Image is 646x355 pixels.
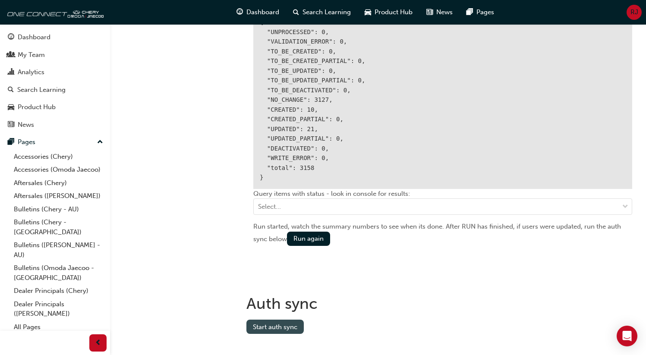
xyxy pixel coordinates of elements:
[18,67,44,77] div: Analytics
[10,189,107,203] a: Aftersales ([PERSON_NAME])
[95,338,101,349] span: prev-icon
[419,3,460,21] a: news-iconNews
[617,326,637,346] div: Open Intercom Messenger
[630,7,638,17] span: RJ
[10,163,107,176] a: Accessories (Omoda Jaecoo)
[622,201,628,213] span: down-icon
[10,150,107,163] a: Accessories (Chery)
[246,294,639,313] h1: Auth sync
[10,320,107,334] a: All Pages
[18,102,56,112] div: Product Hub
[303,7,351,17] span: Search Learning
[8,51,14,59] span: people-icon
[8,121,14,129] span: news-icon
[10,261,107,284] a: Bulletins (Omoda Jaecoo - [GEOGRAPHIC_DATA])
[97,137,103,148] span: up-icon
[460,3,501,21] a: pages-iconPages
[375,7,413,17] span: Product Hub
[8,69,14,76] span: chart-icon
[8,104,14,111] span: car-icon
[10,284,107,298] a: Dealer Principals (Chery)
[287,232,330,246] button: Run again
[10,176,107,190] a: Aftersales (Chery)
[253,222,632,246] div: Run started, watch the summary numbers to see when its done. After RUN has finished, if users wer...
[18,137,35,147] div: Pages
[286,3,358,21] a: search-iconSearch Learning
[3,47,107,63] a: My Team
[3,28,107,134] button: DashboardMy TeamAnalyticsSearch LearningProduct HubNews
[10,298,107,320] a: Dealer Principals ([PERSON_NAME])
[3,82,107,98] a: Search Learning
[466,7,473,18] span: pages-icon
[246,7,279,17] span: Dashboard
[10,239,107,261] a: Bulletins ([PERSON_NAME] - AU)
[230,3,286,21] a: guage-iconDashboard
[246,320,304,334] button: Start auth sync
[3,134,107,150] button: Pages
[18,32,50,42] div: Dashboard
[10,203,107,216] a: Bulletins (Chery - AU)
[10,216,107,239] a: Bulletins (Chery - [GEOGRAPHIC_DATA])
[358,3,419,21] a: car-iconProduct Hub
[3,64,107,80] a: Analytics
[436,7,453,17] span: News
[8,86,14,94] span: search-icon
[293,7,299,18] span: search-icon
[253,189,632,222] div: Query items with status - look in console for results:
[476,7,494,17] span: Pages
[8,34,14,41] span: guage-icon
[426,7,433,18] span: news-icon
[627,5,642,20] button: RJ
[4,3,104,21] img: oneconnect
[253,11,632,189] div: { "UNPROCESSED": 0, "VALIDATION_ERROR": 0, "TO_BE_CREATED": 0, "TO_BE_CREATED_PARTIAL": 0, "TO_BE...
[3,29,107,45] a: Dashboard
[8,138,14,146] span: pages-icon
[365,7,371,18] span: car-icon
[258,202,281,212] div: Select...
[236,7,243,18] span: guage-icon
[3,99,107,115] a: Product Hub
[3,117,107,133] a: News
[18,50,45,60] div: My Team
[17,85,66,95] div: Search Learning
[18,120,34,130] div: News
